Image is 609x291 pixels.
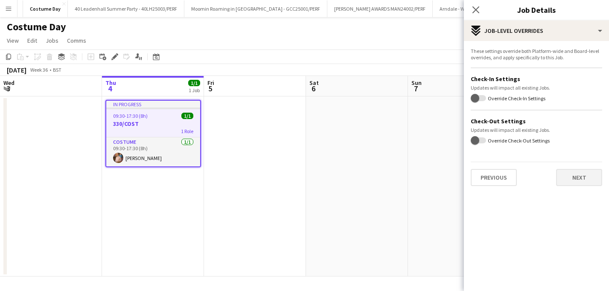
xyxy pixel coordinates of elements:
[181,113,193,119] span: 1/1
[106,137,200,166] app-card-role: Costume1/109:30-17:30 (8h)[PERSON_NAME]
[106,101,200,108] div: In progress
[188,80,200,86] span: 1/1
[2,84,15,93] span: 3
[181,128,193,134] span: 1 Role
[7,66,26,74] div: [DATE]
[7,20,66,33] h1: Costume Day
[207,79,214,87] span: Fri
[46,37,58,44] span: Jobs
[327,0,433,17] button: [PERSON_NAME] AWARDS MAN24002/PERF
[464,4,609,15] h3: Job Details
[104,84,116,93] span: 4
[105,79,116,87] span: Thu
[67,37,86,44] span: Comms
[410,84,422,93] span: 7
[486,95,545,102] label: Override Check-In Settings
[105,100,201,167] app-job-card: In progress09:30-17:30 (8h)1/1330/COST1 RoleCostume1/109:30-17:30 (8h)[PERSON_NAME]
[68,0,184,17] button: 40 Leadenhall Summer Party - 40LH25003/PERF
[309,79,319,87] span: Sat
[471,84,602,91] div: Updates will impact all existing Jobs.
[189,87,200,93] div: 1 Job
[42,35,62,46] a: Jobs
[7,37,19,44] span: View
[106,120,200,128] h3: 330/COST
[3,35,22,46] a: View
[471,117,602,125] h3: Check-Out Settings
[464,20,609,41] div: Job-Level Overrides
[64,35,90,46] a: Comms
[471,127,602,133] div: Updates will impact all existing Jobs.
[24,35,41,46] a: Edit
[471,169,517,186] button: Previous
[3,79,15,87] span: Wed
[433,0,530,17] button: Arndale - We Do Xmas MAN24006/PERF
[308,84,319,93] span: 6
[486,137,550,143] label: Override Check-Out Settings
[206,84,214,93] span: 5
[53,67,61,73] div: BST
[471,75,602,83] h3: Check-In Settings
[23,0,68,17] button: Costume Day
[28,67,50,73] span: Week 36
[471,48,602,61] div: These settings override both Platform-wide and Board-level overrides, and apply specifically to t...
[113,113,148,119] span: 09:30-17:30 (8h)
[556,169,602,186] button: Next
[184,0,327,17] button: Moomin Roaming in [GEOGRAPHIC_DATA] - GCC25001/PERF
[27,37,37,44] span: Edit
[411,79,422,87] span: Sun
